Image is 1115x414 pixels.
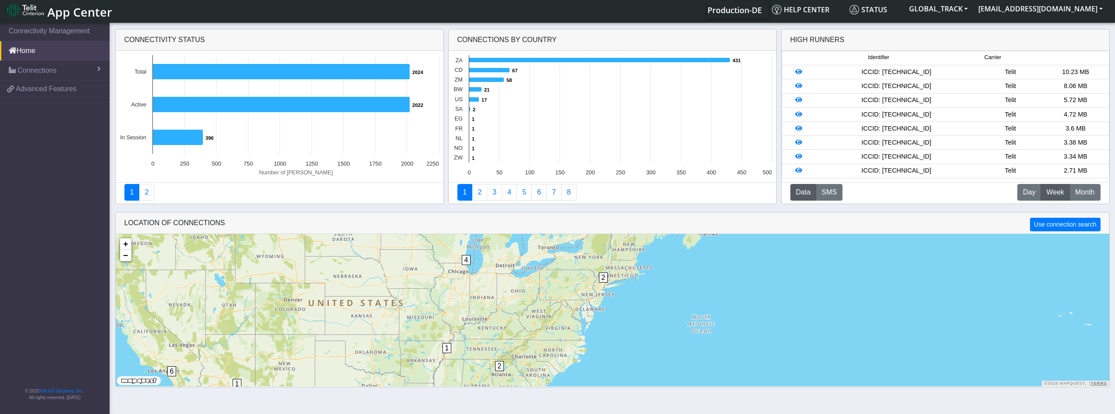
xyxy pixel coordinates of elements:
[455,135,462,142] text: NL
[561,184,577,201] a: Not Connected for 30 days
[1075,187,1094,198] span: Month
[737,169,746,176] text: 450
[120,238,131,250] a: Zoom in
[472,126,474,131] text: 1
[1043,96,1108,105] div: 5.72 MB
[646,169,655,176] text: 300
[16,84,77,94] span: Advanced Features
[978,96,1043,105] div: Telit
[1046,187,1064,198] span: Week
[676,169,686,176] text: 350
[1091,381,1107,386] a: Terms
[457,184,473,201] a: Connections By Country
[412,70,424,75] text: 2024
[124,184,140,201] a: Connectivity status
[453,86,463,92] text: BW
[467,169,471,176] text: 0
[707,1,761,18] a: Your current platform instance
[531,184,547,201] a: 14 Days Trend
[7,0,111,19] a: App Center
[120,134,146,141] text: In Session
[599,272,608,283] span: 2
[305,160,318,167] text: 1250
[790,184,817,201] button: Data
[850,5,859,14] img: status.svg
[484,87,489,92] text: 21
[449,29,776,51] div: Connections By Country
[412,103,423,108] text: 2022
[7,3,44,17] img: logo-telit-cinterion-gw-new.png
[850,5,887,14] span: Status
[481,97,487,103] text: 17
[815,81,978,91] div: ICCID: [TECHNICAL_ID]
[442,343,452,353] span: 1
[205,135,214,141] text: 396
[1043,138,1108,148] div: 3.38 MB
[762,169,772,176] text: 500
[337,160,350,167] text: 1500
[233,379,242,389] span: 1
[816,184,842,201] button: SMS
[454,115,463,122] text: EG
[167,366,177,376] span: 6
[212,160,221,167] text: 500
[708,5,762,15] span: Production-DE
[472,156,474,161] text: 1
[772,5,782,14] img: knowledge.svg
[815,96,978,105] div: ICCID: [TECHNICAL_ID]
[120,250,131,261] a: Zoom out
[984,53,1001,62] span: Carrier
[472,117,474,122] text: 1
[502,184,517,201] a: Connections By Carrier
[39,389,83,393] a: Telit IoT Solutions, Inc.
[585,169,595,176] text: 200
[151,160,154,167] text: 0
[1023,187,1035,198] span: Day
[978,166,1043,176] div: Telit
[1042,381,1109,386] div: ©2025 MapQuest, |
[772,5,829,14] span: Help center
[47,4,112,20] span: App Center
[815,166,978,176] div: ICCID: [TECHNICAL_ID]
[512,68,517,73] text: 67
[454,76,462,83] text: ZM
[815,124,978,134] div: ICCID: [TECHNICAL_ID]
[180,160,189,167] text: 250
[815,138,978,148] div: ICCID: [TECHNICAL_ID]
[134,68,146,75] text: Total
[1043,67,1108,77] div: 10.23 MB
[1017,184,1041,201] button: Day
[973,1,1108,17] button: [EMAIL_ADDRESS][DOMAIN_NAME]
[1043,166,1108,176] div: 2.71 MB
[124,184,435,201] nav: Summary paging
[555,169,564,176] text: 150
[1043,110,1108,120] div: 4.72 MB
[616,169,625,176] text: 250
[707,169,716,176] text: 400
[517,184,532,201] a: Usage by Carrier
[487,184,502,201] a: Usage per Country
[455,125,462,132] text: FR
[1041,184,1070,201] button: Week
[978,81,1043,91] div: Telit
[1030,218,1100,231] button: Use connection search
[116,212,1109,234] div: LOCATION OF CONNECTIONS
[815,67,978,77] div: ICCID: [TECHNICAL_ID]
[978,124,1043,134] div: Telit
[496,169,502,176] text: 50
[1043,81,1108,91] div: 8.06 MB
[978,138,1043,148] div: Telit
[978,67,1043,77] div: Telit
[525,169,534,176] text: 100
[815,152,978,162] div: ICCID: [TECHNICAL_ID]
[455,96,463,103] text: US
[733,58,741,63] text: 431
[454,154,463,161] text: ZW
[473,107,475,112] text: 2
[131,101,146,108] text: Active
[462,255,471,265] span: 4
[846,1,904,18] a: Status
[455,106,463,112] text: SA
[426,160,439,167] text: 2250
[454,67,462,73] text: CD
